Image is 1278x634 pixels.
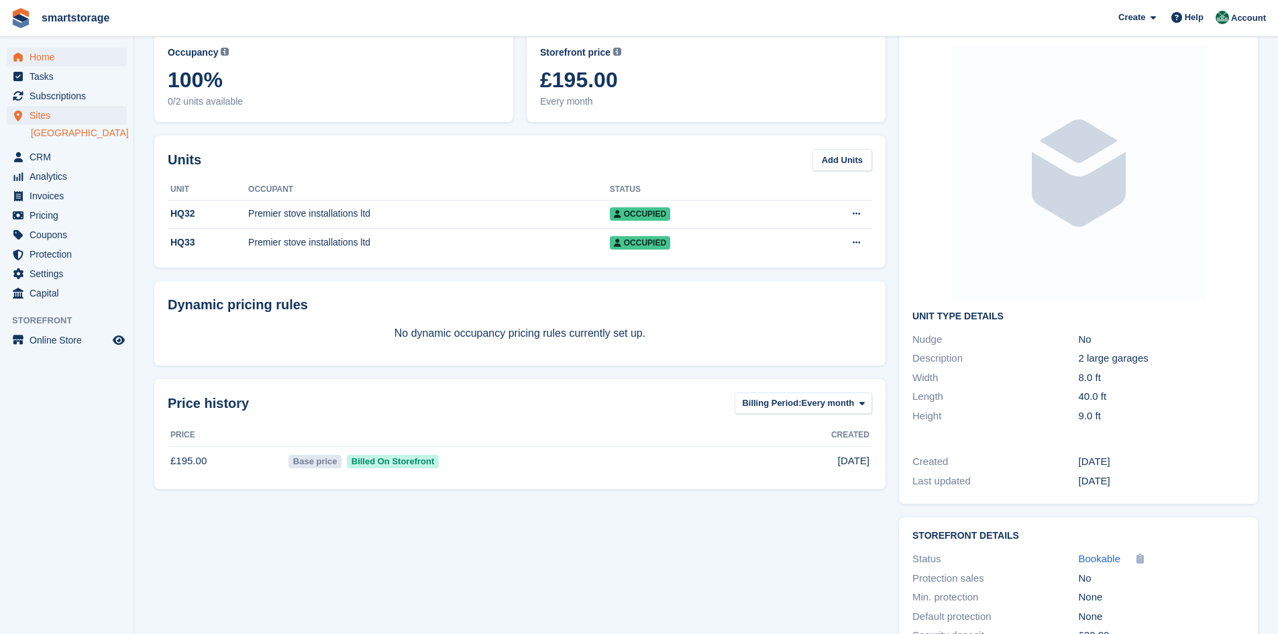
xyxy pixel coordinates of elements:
[1079,553,1121,564] span: Bookable
[7,225,127,244] a: menu
[540,95,872,109] span: Every month
[912,590,1078,605] div: Min. protection
[288,455,341,468] span: Base price
[912,551,1078,567] div: Status
[912,609,1078,625] div: Default protection
[30,206,110,225] span: Pricing
[30,245,110,264] span: Protection
[7,331,127,350] a: menu
[1079,474,1244,489] div: [DATE]
[838,454,869,469] span: [DATE]
[168,207,248,221] div: HQ32
[912,454,1078,470] div: Created
[7,206,127,225] a: menu
[540,46,610,60] span: Storefront price
[30,48,110,66] span: Home
[1216,11,1229,24] img: Peter Britcliffe
[7,87,127,105] a: menu
[7,48,127,66] a: menu
[812,149,872,171] a: Add Units
[347,455,439,468] span: Billed On Storefront
[735,392,872,415] button: Billing Period: Every month
[7,167,127,186] a: menu
[168,179,248,201] th: Unit
[1079,454,1244,470] div: [DATE]
[7,187,127,205] a: menu
[912,311,1244,322] h2: Unit Type details
[1231,11,1266,25] span: Account
[1079,571,1244,586] div: No
[7,148,127,166] a: menu
[30,331,110,350] span: Online Store
[802,397,855,410] span: Every month
[248,207,610,221] div: Premier stove installations ltd
[168,46,218,60] span: Occupancy
[7,284,127,303] a: menu
[1079,409,1244,424] div: 9.0 ft
[1118,11,1145,24] span: Create
[30,264,110,283] span: Settings
[168,95,500,109] span: 0/2 units available
[912,389,1078,405] div: Length
[951,46,1206,301] img: blank-unit-type-icon-ffbac7b88ba66c5e286b0e438baccc4b9c83835d4c34f86887a83fc20ec27e7b.svg
[30,87,110,105] span: Subscriptions
[1079,389,1244,405] div: 40.0 ft
[540,68,872,92] span: £195.00
[912,474,1078,489] div: Last updated
[168,393,249,413] span: Price history
[912,409,1078,424] div: Height
[1079,370,1244,386] div: 8.0 ft
[831,429,869,441] span: Created
[30,148,110,166] span: CRM
[1079,609,1244,625] div: None
[168,425,286,446] th: Price
[168,235,248,250] div: HQ33
[168,150,201,170] h2: Units
[7,106,127,125] a: menu
[1079,551,1121,567] a: Bookable
[36,7,115,29] a: smartstorage
[12,314,134,327] span: Storefront
[912,531,1244,541] h2: Storefront Details
[248,235,610,250] div: Premier stove installations ltd
[30,225,110,244] span: Coupons
[1079,590,1244,605] div: None
[610,179,789,201] th: Status
[168,325,872,341] p: No dynamic occupancy pricing rules currently set up.
[30,67,110,86] span: Tasks
[912,370,1078,386] div: Width
[248,179,610,201] th: Occupant
[1185,11,1204,24] span: Help
[30,167,110,186] span: Analytics
[30,106,110,125] span: Sites
[610,207,670,221] span: Occupied
[11,8,31,28] img: stora-icon-8386f47178a22dfd0bd8f6a31ec36ba5ce8667c1dd55bd0f319d3a0aa187defe.svg
[912,571,1078,586] div: Protection sales
[7,67,127,86] a: menu
[1079,332,1244,348] div: No
[168,446,286,476] td: £195.00
[168,68,500,92] span: 100%
[7,245,127,264] a: menu
[610,236,670,250] span: Occupied
[912,351,1078,366] div: Description
[221,48,229,56] img: icon-info-grey-7440780725fd019a000dd9b08b2336e03edf1995a4989e88bcd33f0948082b44.svg
[742,397,801,410] span: Billing Period:
[912,332,1078,348] div: Nudge
[1079,351,1244,366] div: 2 large garages
[168,295,872,315] div: Dynamic pricing rules
[30,284,110,303] span: Capital
[7,264,127,283] a: menu
[30,187,110,205] span: Invoices
[111,332,127,348] a: Preview store
[613,48,621,56] img: icon-info-grey-7440780725fd019a000dd9b08b2336e03edf1995a4989e88bcd33f0948082b44.svg
[31,127,127,140] a: [GEOGRAPHIC_DATA]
